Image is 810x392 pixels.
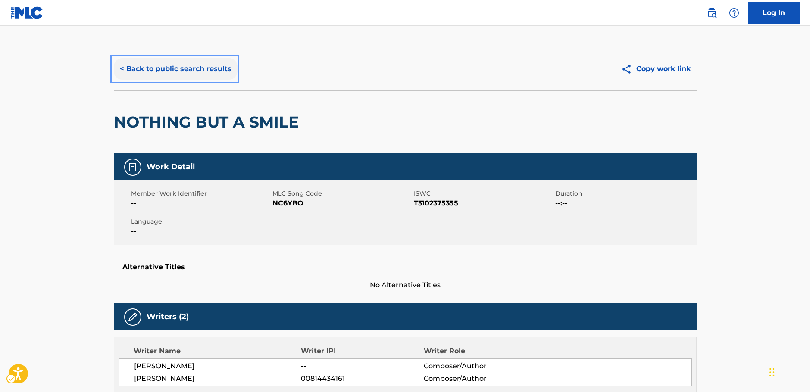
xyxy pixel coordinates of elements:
[301,361,423,371] span: --
[707,8,717,18] img: search
[621,64,636,75] img: Copy work link
[10,6,44,19] img: MLC Logo
[134,361,301,371] span: [PERSON_NAME]
[424,346,535,356] div: Writer Role
[147,162,195,172] h5: Work Detail
[131,198,270,208] span: --
[114,112,303,132] h2: NOTHING BUT A SMILE
[769,359,775,385] div: Drag
[134,346,301,356] div: Writer Name
[301,373,423,384] span: 00814434161
[131,217,270,226] span: Language
[128,162,138,172] img: Work Detail
[128,312,138,322] img: Writers
[301,346,424,356] div: Writer IPI
[114,58,238,80] button: < Back to public search results
[272,198,412,208] span: NC6YBO
[424,373,535,384] span: Composer/Author
[615,58,697,80] button: Copy work link
[748,2,800,24] a: Log In
[767,351,810,392] iframe: Hubspot Iframe
[729,8,739,18] img: help
[131,189,270,198] span: Member Work Identifier
[424,361,535,371] span: Composer/Author
[147,312,189,322] h5: Writers (2)
[122,263,688,271] h5: Alternative Titles
[134,373,301,384] span: [PERSON_NAME]
[272,189,412,198] span: MLC Song Code
[414,189,553,198] span: ISWC
[414,198,553,208] span: T3102375355
[114,280,697,290] span: No Alternative Titles
[767,351,810,392] div: Chat Widget
[555,189,694,198] span: Duration
[555,198,694,208] span: --:--
[131,226,270,236] span: --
